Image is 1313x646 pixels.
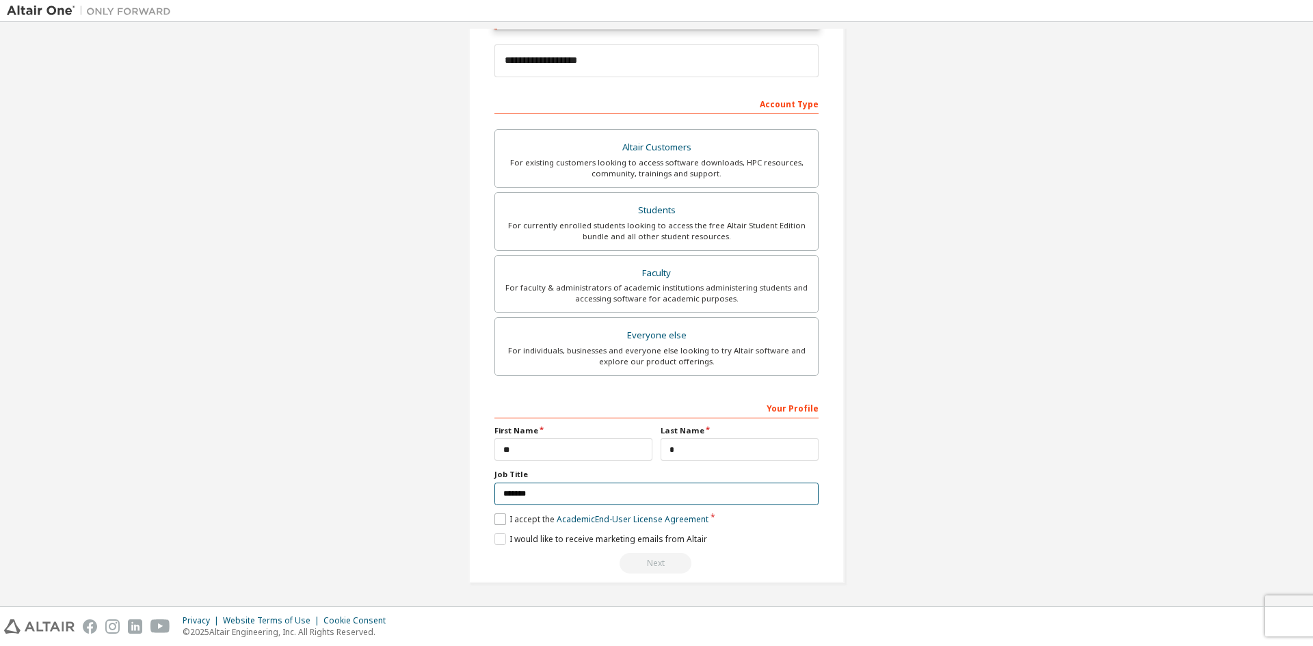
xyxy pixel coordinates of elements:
img: instagram.svg [105,619,120,634]
div: For existing customers looking to access software downloads, HPC resources, community, trainings ... [503,157,810,179]
p: © 2025 Altair Engineering, Inc. All Rights Reserved. [183,626,394,638]
img: altair_logo.svg [4,619,75,634]
img: linkedin.svg [128,619,142,634]
img: facebook.svg [83,619,97,634]
div: Altair Customers [503,138,810,157]
div: Cookie Consent [323,615,394,626]
div: Your Profile [494,396,819,418]
div: Email already exists [494,553,819,574]
img: Altair One [7,4,178,18]
div: For individuals, businesses and everyone else looking to try Altair software and explore our prod... [503,345,810,367]
label: First Name [494,425,652,436]
label: I would like to receive marketing emails from Altair [494,533,707,545]
img: youtube.svg [150,619,170,634]
div: For currently enrolled students looking to access the free Altair Student Edition bundle and all ... [503,220,810,242]
div: Account Type [494,92,819,114]
div: Everyone else [503,326,810,345]
label: Last Name [661,425,819,436]
div: Website Terms of Use [223,615,323,626]
div: Students [503,201,810,220]
label: Job Title [494,469,819,480]
div: Privacy [183,615,223,626]
a: Academic End-User License Agreement [557,513,708,525]
label: I accept the [494,513,708,525]
div: For faculty & administrators of academic institutions administering students and accessing softwa... [503,282,810,304]
div: Faculty [503,264,810,283]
